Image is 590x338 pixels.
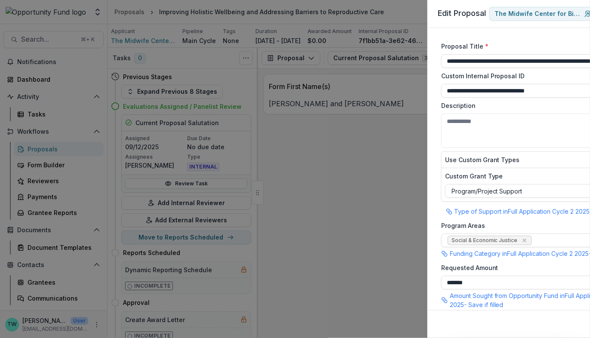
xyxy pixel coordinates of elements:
p: The Midwife Center for Birth & Women's Health [495,10,581,18]
span: Social & Economic Justice [452,237,518,243]
label: Use Custom Grant Types [445,155,520,164]
span: Edit Proposal [438,9,486,18]
div: Remove Social & Economic Justice [520,236,529,245]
